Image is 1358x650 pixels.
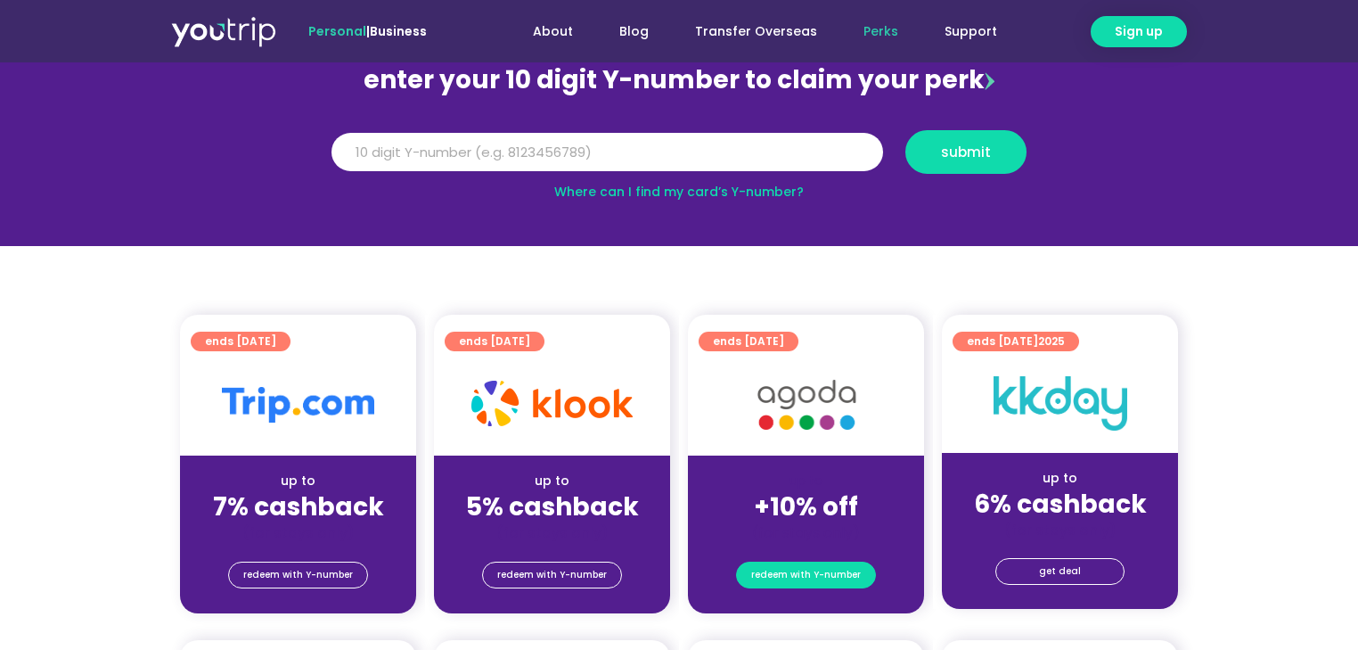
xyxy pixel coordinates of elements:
span: Personal [308,22,366,40]
span: | [308,22,427,40]
nav: Menu [475,15,1020,48]
a: Sign up [1091,16,1187,47]
span: redeem with Y-number [497,563,607,588]
span: get deal [1039,559,1081,584]
span: ends [DATE] [713,332,784,351]
div: up to [194,472,402,490]
a: ends [DATE] [191,332,290,351]
span: 2025 [1038,333,1065,349]
div: (for stays only) [702,523,910,542]
span: ends [DATE] [967,332,1065,351]
a: Where can I find my card’s Y-number? [554,183,804,201]
div: up to [448,472,656,490]
div: (for stays only) [194,523,402,542]
a: redeem with Y-number [482,562,622,588]
a: redeem with Y-number [736,562,876,588]
span: Sign up [1115,22,1163,41]
div: (for stays only) [956,521,1164,539]
a: get deal [995,558,1125,585]
span: submit [941,145,991,159]
a: ends [DATE]2025 [953,332,1079,351]
span: up to [789,472,822,490]
div: up to [956,469,1164,488]
a: Support [921,15,1020,48]
a: redeem with Y-number [228,562,368,588]
strong: 5% cashback [466,490,639,524]
strong: +10% off [754,490,858,524]
span: redeem with Y-number [751,563,861,588]
a: ends [DATE] [445,332,544,351]
span: redeem with Y-number [243,563,353,588]
form: Y Number [331,130,1027,187]
span: ends [DATE] [459,332,530,351]
button: submit [905,130,1027,174]
input: 10 digit Y-number (e.g. 8123456789) [331,133,883,172]
a: About [510,15,596,48]
a: Blog [596,15,672,48]
strong: 7% cashback [213,490,384,524]
strong: 6% cashback [974,487,1147,522]
a: Perks [840,15,921,48]
a: ends [DATE] [699,332,798,351]
a: Transfer Overseas [672,15,840,48]
div: enter your 10 digit Y-number to claim your perk [323,57,1035,103]
span: ends [DATE] [205,332,276,351]
a: Business [370,22,427,40]
div: (for stays only) [448,523,656,542]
